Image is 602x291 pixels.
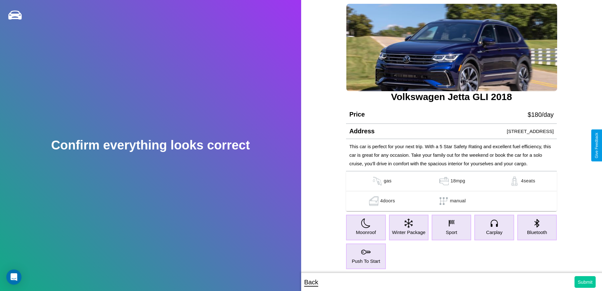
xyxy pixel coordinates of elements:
img: gas [368,196,380,206]
p: Sport [446,228,457,237]
p: gas [384,176,392,186]
p: Winter Package [392,228,425,237]
p: 4 seats [521,176,535,186]
h4: Price [349,111,365,118]
img: gas [371,176,384,186]
button: Submit [575,276,596,288]
p: [STREET_ADDRESS] [507,127,554,136]
p: Moonroof [356,228,376,237]
div: Open Intercom Messenger [6,269,21,285]
img: gas [438,176,450,186]
p: Carplay [486,228,502,237]
p: Push To Start [352,257,380,265]
p: 18 mpg [450,176,465,186]
p: Bluetooth [527,228,547,237]
p: 4 doors [380,196,395,206]
h2: Confirm everything looks correct [51,138,250,152]
table: simple table [346,171,557,211]
h4: Address [349,128,374,135]
img: gas [508,176,521,186]
h3: Volkswagen Jetta GLI 2018 [346,92,557,102]
div: Give Feedback [594,133,599,158]
p: Back [304,276,318,288]
p: $ 180 /day [528,109,554,120]
p: manual [450,196,466,206]
p: This car is perfect for your next trip. With a 5 Star Safety Rating and excellent fuel efficiency... [349,142,554,168]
